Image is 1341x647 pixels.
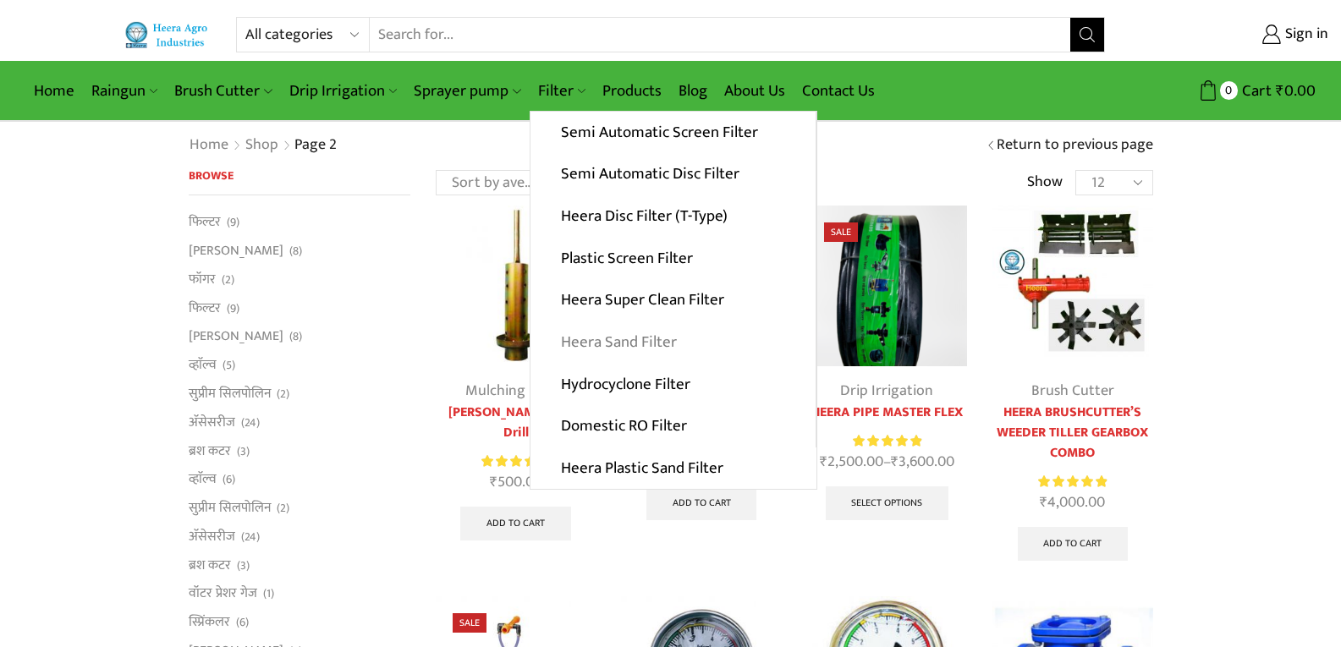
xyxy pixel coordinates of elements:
a: Return to previous page [997,134,1153,156]
span: – [807,451,967,474]
span: Cart [1238,80,1272,102]
span: Rated out of 5 [481,452,550,470]
a: ब्रश कटर [189,551,231,579]
a: Hydrocyclone Filter [530,363,816,405]
span: (3) [237,443,250,460]
span: Sale [824,222,858,242]
div: Rated 5.00 out of 5 [1038,473,1107,491]
span: Browse [189,166,234,185]
span: Sign in [1281,24,1328,46]
a: HEERA PIPE MASTER FLEX [807,403,967,423]
span: (9) [227,300,239,317]
span: 0 [1220,81,1238,99]
span: ₹ [1040,490,1047,515]
div: Rated 5.00 out of 5 [481,452,550,470]
a: स्प्रिंकलर [189,608,230,637]
a: Products [594,71,670,111]
a: व्हाॅल्व [189,351,217,380]
a: HEERA BRUSHCUTTER’S WEEDER TILLER GEARBOX COMBO [992,403,1152,463]
a: Select options for “HEERA PIPE MASTER FLEX” [826,486,949,520]
a: Semi Automatic Screen Filter [530,112,816,154]
span: (6) [223,471,235,488]
bdi: 2,500.00 [820,449,883,474]
a: Heera Sand Filter [530,321,816,364]
span: (1) [263,585,274,602]
span: Sale [453,613,486,633]
span: (6) [236,614,249,631]
a: Brush Cutter [166,71,280,111]
span: Show [1027,172,1063,194]
a: Drip Irrigation [840,378,933,403]
a: Domestic RO Filter [530,405,816,447]
a: व्हाॅल्व [189,465,217,494]
a: Raingun [83,71,166,111]
a: Shop [245,134,279,156]
a: Add to cart: “Heera Mulching Paper Drill” [460,507,571,540]
a: Add to cart: “Heera Drill” [646,486,757,520]
bdi: 4,000.00 [1040,490,1105,515]
span: Rated out of 5 [853,432,921,450]
img: Heera Gold Krushi Pipe Black [807,206,967,365]
span: ₹ [1276,78,1284,104]
span: (8) [289,243,302,260]
a: Heera Disc Filter (T-Type) [530,195,816,238]
a: अ‍ॅसेसरीज [189,522,235,551]
a: Semi Automatic Disc Filter [530,153,816,195]
img: Heera Mulching Paper Drill [436,206,596,365]
a: फिल्टर [189,293,221,322]
span: (2) [222,271,234,288]
a: Sprayer pump [405,71,529,111]
div: Rated 5.00 out of 5 [853,432,921,450]
a: Add to cart: “HEERA BRUSHCUTTER'S WEEDER TILLER GEARBOX COMBO” [1018,527,1129,561]
a: Brush Cutter [1031,378,1114,403]
a: [PERSON_NAME] Paper Drill [436,403,596,443]
nav: Breadcrumb [189,134,340,156]
a: Filter [530,71,594,111]
a: Plastic Screen Filter [530,237,816,279]
a: Home [189,134,229,156]
a: Heera Super Clean Filter [530,279,816,321]
a: फॉगर [189,265,216,293]
a: ब्रश कटर [189,436,231,465]
a: Mulching Paper [465,378,566,403]
a: Sign in [1130,19,1328,50]
span: ₹ [490,469,497,495]
span: Rated out of 5 [1038,473,1107,491]
span: ₹ [820,449,827,474]
span: Page 2 [294,132,337,157]
span: ₹ [891,449,899,474]
a: अ‍ॅसेसरीज [189,408,235,436]
bdi: 0.00 [1276,78,1316,104]
a: Contact Us [794,71,883,111]
a: फिल्टर [189,212,221,236]
span: (3) [237,557,250,574]
a: Blog [670,71,716,111]
img: Heera Brush Cutter’s Weeder Tiller Gearbox Combo [992,206,1152,365]
a: Home [25,71,83,111]
bdi: 500.00 [490,469,542,495]
span: (5) [223,357,235,374]
span: (2) [277,386,289,403]
a: [PERSON_NAME] [189,237,283,266]
span: (24) [241,529,260,546]
a: सुप्रीम सिलपोलिन [189,379,271,408]
span: (2) [277,500,289,517]
a: Drip Irrigation [281,71,405,111]
button: Search button [1070,18,1104,52]
a: About Us [716,71,794,111]
a: सुप्रीम सिलपोलिन [189,494,271,523]
span: (8) [289,328,302,345]
a: Heera Plastic Sand Filter [530,447,816,490]
a: 0 Cart ₹0.00 [1122,75,1316,107]
select: Shop order [436,170,580,195]
a: [PERSON_NAME] [189,322,283,351]
a: वॉटर प्रेशर गेज [189,579,257,608]
span: (24) [241,414,260,431]
input: Search for... [370,18,1069,52]
span: (9) [227,214,239,231]
bdi: 3,600.00 [891,449,954,474]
